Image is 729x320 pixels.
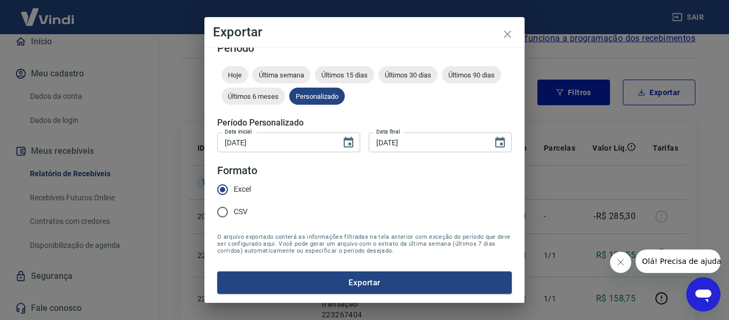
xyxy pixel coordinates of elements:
button: Choose date, selected date is 1 de set de 2025 [338,132,359,153]
div: Personalizado [289,88,345,105]
span: Última semana [252,71,311,79]
span: Últimos 30 dias [378,71,438,79]
input: DD/MM/YYYY [369,132,485,152]
iframe: Botão para abrir a janela de mensagens [686,277,720,311]
span: Últimos 90 dias [442,71,501,79]
button: Choose date, selected date is 17 de set de 2025 [489,132,511,153]
button: Exportar [217,271,512,294]
iframe: Fechar mensagem [610,252,631,273]
span: O arquivo exportado conterá as informações filtradas na tela anterior com exceção do período que ... [217,233,512,254]
iframe: Mensagem da empresa [636,249,720,273]
span: Hoje [221,71,248,79]
div: Últimos 90 dias [442,66,501,83]
span: CSV [234,206,248,217]
h5: Período [217,43,512,53]
span: Excel [234,184,251,195]
label: Data final [376,128,400,136]
span: Olá! Precisa de ajuda? [6,7,90,16]
button: close [495,21,520,47]
div: Últimos 6 meses [221,88,285,105]
div: Hoje [221,66,248,83]
span: Últimos 6 meses [221,92,285,100]
div: Últimos 30 dias [378,66,438,83]
div: Última semana [252,66,311,83]
legend: Formato [217,163,257,178]
label: Data inicial [225,128,252,136]
span: Últimos 15 dias [315,71,374,79]
h5: Período Personalizado [217,118,512,128]
div: Últimos 15 dias [315,66,374,83]
input: DD/MM/YYYY [217,132,334,152]
span: Personalizado [289,92,345,100]
h4: Exportar [213,26,516,38]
